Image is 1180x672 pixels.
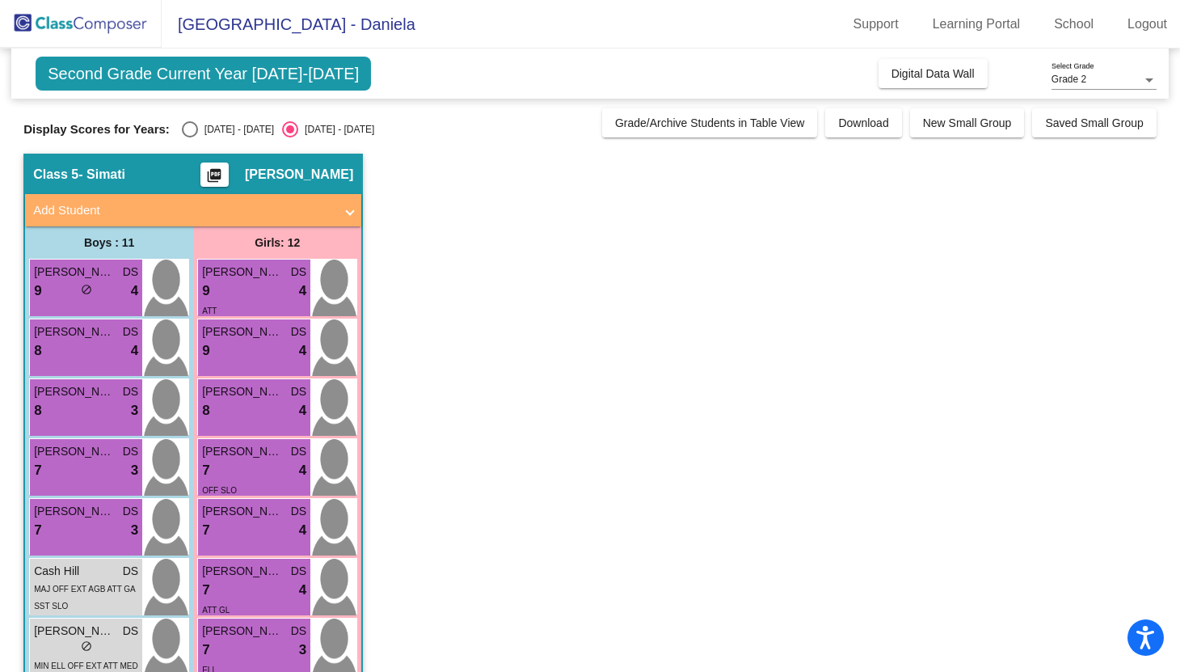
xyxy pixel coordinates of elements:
span: [PERSON_NAME] [34,383,115,400]
span: 3 [299,640,306,661]
span: ATT GL [202,606,230,615]
button: Digital Data Wall [879,59,988,88]
span: [PERSON_NAME] [202,383,283,400]
span: DS [291,623,306,640]
span: 3 [131,400,138,421]
span: Download [838,116,888,129]
span: 7 [202,460,209,481]
span: [PERSON_NAME] [202,264,283,281]
span: 4 [299,580,306,601]
span: 7 [202,580,209,601]
span: 7 [202,640,209,661]
span: 4 [299,520,306,541]
div: [DATE] - [DATE] [298,122,374,137]
span: Saved Small Group [1045,116,1143,129]
span: 8 [34,340,41,361]
span: [PERSON_NAME] [34,503,115,520]
span: [PERSON_NAME] [202,323,283,340]
span: 4 [131,281,138,302]
span: DS [123,563,138,580]
span: 4 [299,460,306,481]
a: Support [841,11,912,37]
span: - Simati [78,167,125,183]
div: Boys : 11 [25,226,193,259]
span: 9 [202,340,209,361]
mat-panel-title: Add Student [33,201,334,220]
span: 8 [202,400,209,421]
span: 9 [202,281,209,302]
span: [PERSON_NAME] [34,443,115,460]
span: Grade 2 [1051,74,1086,85]
span: DS [123,623,138,640]
span: [PERSON_NAME] [202,503,283,520]
span: DS [123,323,138,340]
button: Download [825,108,901,137]
a: Learning Portal [920,11,1034,37]
button: Saved Small Group [1032,108,1156,137]
span: DS [123,503,138,520]
span: DS [123,383,138,400]
span: 4 [299,281,306,302]
button: Grade/Archive Students in Table View [602,108,818,137]
span: 8 [34,400,41,421]
span: 4 [299,400,306,421]
span: Display Scores for Years: [23,122,170,137]
mat-expansion-panel-header: Add Student [25,194,361,226]
span: 7 [34,460,41,481]
span: [PERSON_NAME] [245,167,353,183]
span: DS [291,443,306,460]
span: OFF SLO [202,486,237,495]
span: 9 [34,281,41,302]
span: 3 [131,460,138,481]
span: 3 [131,520,138,541]
span: DS [123,443,138,460]
a: School [1041,11,1106,37]
span: [PERSON_NAME] [34,323,115,340]
span: 7 [34,520,41,541]
span: Second Grade Current Year [DATE]-[DATE] [36,57,371,91]
span: 4 [299,340,306,361]
button: New Small Group [910,108,1025,137]
span: DS [291,323,306,340]
div: [DATE] - [DATE] [198,122,274,137]
span: DS [291,563,306,580]
span: DS [123,264,138,281]
span: New Small Group [923,116,1012,129]
mat-radio-group: Select an option [182,121,374,137]
mat-icon: picture_as_pdf [204,167,224,190]
span: 4 [131,340,138,361]
span: [PERSON_NAME] [34,264,115,281]
span: do_not_disturb_alt [81,284,92,295]
span: Grade/Archive Students in Table View [615,116,805,129]
div: Girls: 12 [193,226,361,259]
span: DS [291,264,306,281]
span: MAJ OFF EXT AGB ATT GA SST SLO [34,585,135,611]
span: DS [291,383,306,400]
span: 7 [202,520,209,541]
span: [PERSON_NAME] [34,623,115,640]
button: Print Students Details [200,163,229,187]
a: Logout [1115,11,1180,37]
span: Digital Data Wall [891,67,975,80]
span: ATT [202,306,217,315]
span: do_not_disturb_alt [81,640,92,652]
span: [PERSON_NAME] [202,563,283,580]
span: [GEOGRAPHIC_DATA] - Daniela [162,11,415,37]
span: [PERSON_NAME] [202,623,283,640]
span: [PERSON_NAME] [202,443,283,460]
span: Class 5 [33,167,78,183]
span: DS [291,503,306,520]
span: Cash Hill [34,563,115,580]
